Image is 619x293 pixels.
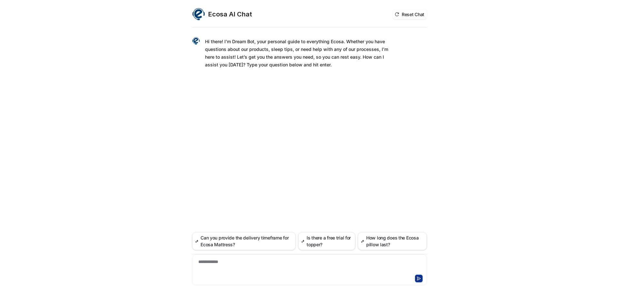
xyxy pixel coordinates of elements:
[298,232,355,250] button: Is there a free trial for topper?
[208,10,252,19] h2: Ecosa AI Chat
[192,232,296,250] button: Can you provide the delivery timeframe for Ecosa Mattress?
[358,232,427,250] button: How long does the Ecosa pillow last?
[192,8,205,21] img: Widget
[205,38,394,69] p: Hi there! I’m Dream Bot, your personal guide to everything Ecosa. Whether you have questions abou...
[393,10,427,19] button: Reset Chat
[192,37,200,45] img: Widget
